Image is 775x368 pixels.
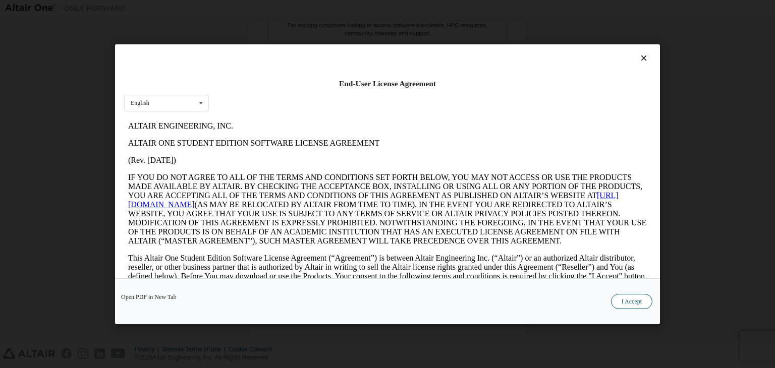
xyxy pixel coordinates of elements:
[131,100,149,106] div: English
[4,38,523,47] p: (Rev. [DATE])
[611,294,652,309] button: I Accept
[4,21,523,30] p: ALTAIR ONE STUDENT EDITION SOFTWARE LICENSE AGREEMENT
[4,136,523,172] p: This Altair One Student Edition Software License Agreement (“Agreement”) is between Altair Engine...
[4,74,494,91] a: [URL][DOMAIN_NAME]
[121,294,177,300] a: Open PDF in New Tab
[4,55,523,128] p: IF YOU DO NOT AGREE TO ALL OF THE TERMS AND CONDITIONS SET FORTH BELOW, YOU MAY NOT ACCESS OR USE...
[4,4,523,13] p: ALTAIR ENGINEERING, INC.
[124,79,651,89] div: End-User License Agreement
